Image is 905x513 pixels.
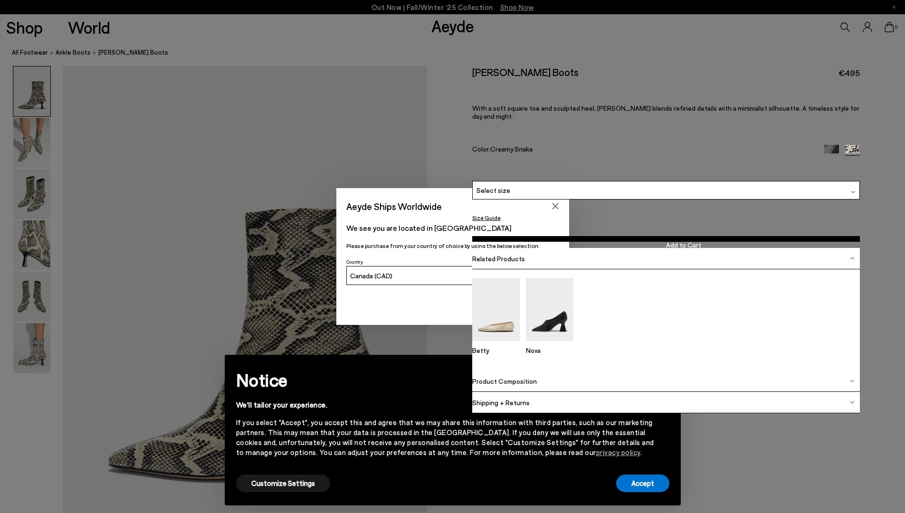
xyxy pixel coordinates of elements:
button: Add to Cart [472,236,860,242]
img: svg%3E [850,379,855,383]
p: We see you are located in [GEOGRAPHIC_DATA] [346,222,559,234]
h2: [PERSON_NAME] Boots [472,66,579,78]
a: privacy policy [596,448,640,456]
span: Add to Cart [666,239,701,251]
img: svg%3E [850,400,855,405]
span: €495 [838,67,860,79]
a: Nova Regal Pumps Nova [526,334,573,354]
span: Select size [476,185,510,195]
h2: Notice [236,368,654,392]
p: Nova [526,346,573,354]
span: Aeyde Ships Worldwide [346,198,442,215]
span: Shipping + Returns [472,399,530,407]
div: If you select "Accept", you accept this and agree that we may share this information with third p... [236,418,654,457]
button: Size Guide [472,212,501,224]
img: Nova Regal Pumps [526,278,573,341]
span: Creamy Snake [490,145,533,153]
p: Betty [472,346,520,354]
img: Betty Square-Toe Ballet Flats [472,278,520,341]
button: Customize Settings [236,475,330,492]
div: We'll tailor your experience. [236,400,654,410]
img: svg%3E [850,256,855,261]
span: Country [346,259,363,265]
span: With a soft square toe and sculpted heel, [PERSON_NAME] blends refined details with a minimalist ... [472,104,859,120]
button: Accept [616,475,669,492]
p: Please purchase from your country of choice by using the below selection: [346,241,559,250]
span: Product Composition [472,377,537,385]
a: Betty Square-Toe Ballet Flats Betty [472,334,520,354]
img: svg%3E [851,190,856,194]
div: Color: [472,145,811,156]
span: Canada (CAD) [350,272,392,280]
span: Related Products [472,255,525,263]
